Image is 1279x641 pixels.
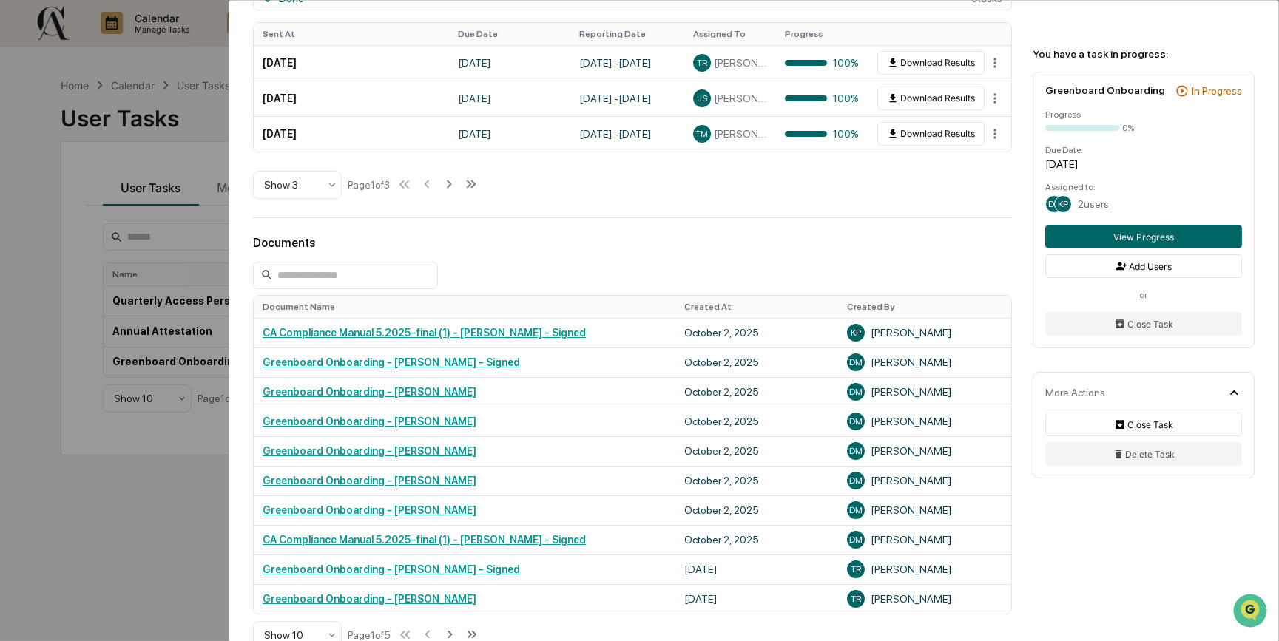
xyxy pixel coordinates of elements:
[847,531,1002,549] div: [PERSON_NAME]
[263,416,476,427] a: Greenboard Onboarding - [PERSON_NAME]
[849,416,863,427] span: DM
[851,594,861,604] span: TR
[15,264,27,276] div: 🖐️
[1045,158,1242,170] div: [DATE]
[697,93,707,104] span: JS
[254,116,449,152] td: [DATE]
[714,128,767,140] span: [PERSON_NAME]
[675,495,838,525] td: October 2, 2025
[449,81,570,116] td: [DATE]
[30,262,95,277] span: Preclearance
[847,413,1002,430] div: [PERSON_NAME]
[1045,442,1242,466] button: Delete Task
[254,81,449,116] td: [DATE]
[104,326,179,338] a: Powered byPylon
[877,87,985,110] button: Download Results
[1045,387,1105,398] div: More Actions
[1078,198,1109,210] span: 2 users
[847,472,1002,489] div: [PERSON_NAME]
[847,501,1002,519] div: [PERSON_NAME]
[1033,48,1255,60] div: You have a task in progress:
[1058,199,1068,209] span: KP
[675,554,838,584] td: [DATE]
[675,407,838,436] td: October 2, 2025
[696,129,709,139] span: TM
[570,116,684,152] td: [DATE] - [DATE]
[847,353,1002,371] div: [PERSON_NAME]
[263,327,586,339] a: CA Compliance Manual 5.2025-final (1) - [PERSON_NAME] - Signed
[838,296,1011,318] th: Created By
[1045,145,1242,155] div: Due Date:
[263,445,476,457] a: Greenboard Onboarding - [PERSON_NAME]
[847,383,1002,401] div: [PERSON_NAME]
[570,45,684,81] td: [DATE] - [DATE]
[348,179,390,191] div: Page 1 of 3
[67,113,243,128] div: Start new chat
[675,318,838,347] td: October 2, 2025
[67,128,203,140] div: We're available if you need us!
[849,357,863,367] span: DM
[776,23,868,45] th: Progress
[263,386,476,398] a: Greenboard Onboarding - [PERSON_NAME]
[697,58,707,68] span: TR
[1045,182,1242,192] div: Assigned to:
[675,347,838,377] td: October 2, 2025
[847,590,1002,608] div: [PERSON_NAME]
[877,51,985,75] button: Download Results
[30,202,41,214] img: 1746055101610-c473b297-6a78-478c-a979-82029cc54cd1
[449,116,570,152] td: [DATE]
[123,201,128,213] span: •
[851,564,861,574] span: TR
[15,292,27,304] div: 🔎
[785,128,859,140] div: 100%
[877,122,985,146] button: Download Results
[449,45,570,81] td: [DATE]
[714,57,767,69] span: [PERSON_NAME]
[849,387,863,397] span: DM
[101,257,189,283] a: 🗄️Attestations
[131,201,162,213] span: Sep 30
[15,164,99,176] div: Past conversations
[847,442,1002,460] div: [PERSON_NAME]
[263,563,520,575] a: Greenboard Onboarding - [PERSON_NAME] - Signed
[785,57,859,69] div: 100%
[263,593,476,605] a: Greenboard Onboarding - [PERSON_NAME]
[1045,225,1242,248] button: View Progress
[847,324,1002,342] div: [PERSON_NAME]
[348,629,391,641] div: Page 1 of 5
[1045,254,1242,278] button: Add Users
[849,505,863,515] span: DM
[30,291,93,305] span: Data Lookup
[675,584,838,614] td: [DATE]
[1122,123,1134,133] div: 0%
[570,23,684,45] th: Reporting Date
[9,257,101,283] a: 🖐️Preclearance
[1048,199,1060,209] span: DD
[675,525,838,554] td: October 2, 2025
[46,201,120,213] span: [PERSON_NAME]
[1045,413,1242,436] button: Close Task
[1232,592,1272,632] iframe: Open customer support
[122,262,183,277] span: Attestations
[107,264,119,276] div: 🗄️
[1045,290,1242,300] div: or
[147,327,179,338] span: Pylon
[229,161,269,179] button: See all
[254,23,449,45] th: Sent At
[849,446,863,456] span: DM
[263,356,520,368] a: Greenboard Onboarding - [PERSON_NAME] - Signed
[263,534,586,546] a: CA Compliance Manual 5.2025-final (1) - [PERSON_NAME] - Signed
[253,236,1012,250] div: Documents
[254,45,449,81] td: [DATE]
[263,475,476,486] a: Greenboard Onboarding - [PERSON_NAME]
[847,560,1002,578] div: [PERSON_NAME]
[849,475,863,486] span: DM
[785,92,859,104] div: 100%
[15,31,269,55] p: How can we help?
[675,436,838,466] td: October 2, 2025
[570,81,684,116] td: [DATE] - [DATE]
[263,504,476,516] a: Greenboard Onboarding - [PERSON_NAME]
[252,118,269,135] button: Start new chat
[9,285,99,311] a: 🔎Data Lookup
